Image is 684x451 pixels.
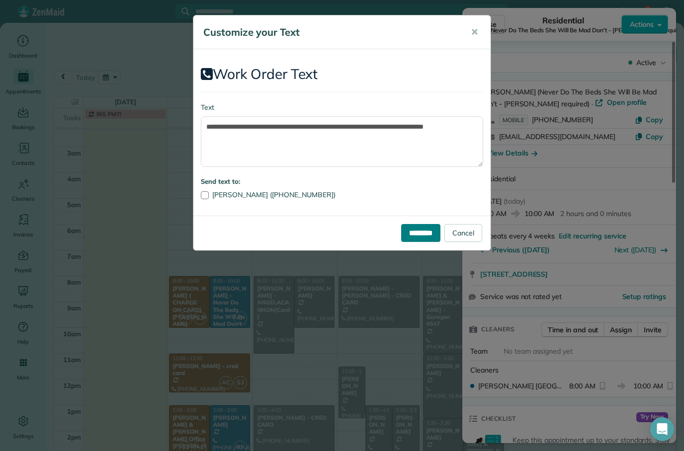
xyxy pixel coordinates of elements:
strong: Send text to: [201,177,240,185]
div: Open Intercom Messenger [650,417,674,441]
h2: Work Order Text [201,67,483,82]
span: [PERSON_NAME] ([PHONE_NUMBER]) [212,190,336,199]
a: Cancel [444,224,482,242]
span: ✕ [471,26,478,38]
h5: Customize your Text [203,25,457,39]
label: Text [201,102,483,112]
